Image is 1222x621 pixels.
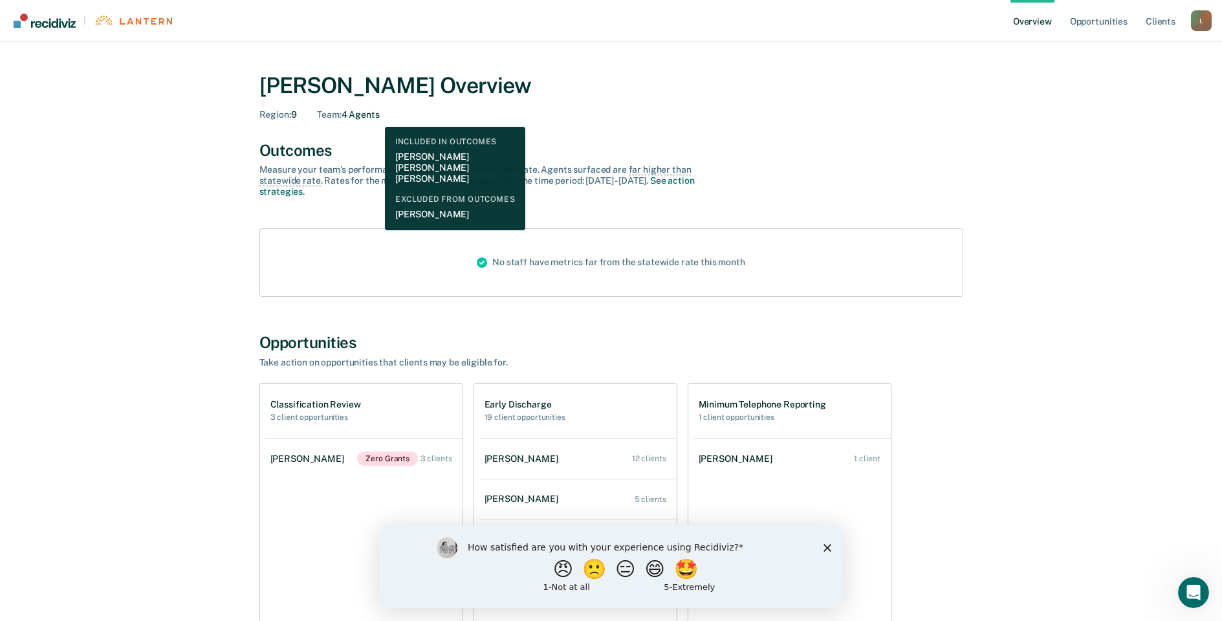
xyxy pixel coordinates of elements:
[259,333,963,352] div: Opportunities
[317,109,341,120] span: Team :
[632,454,666,463] div: 12 clients
[270,413,361,422] h2: 3 client opportunities
[94,16,172,25] img: Lantern
[259,357,712,368] div: Take action on opportunities that clients may be eligible for.
[1191,10,1212,31] div: L
[1178,577,1209,608] iframe: Intercom live chat
[380,525,843,608] iframe: Survey by Kim from Recidiviz
[699,413,826,422] h2: 1 client opportunities
[854,454,880,463] div: 1 client
[693,441,891,477] a: [PERSON_NAME] 1 client
[259,109,291,120] span: Region :
[485,453,563,464] div: [PERSON_NAME]
[699,399,826,410] h1: Minimum Telephone Reporting
[259,164,692,186] span: far higher than statewide rate
[259,164,712,197] div: Measure your team’s performance across other agent s in the state. Agent s surfaced are . Rates f...
[420,454,452,463] div: 3 clients
[357,452,418,466] span: Zero Grants
[76,15,94,26] span: |
[485,399,565,410] h1: Early Discharge
[479,521,677,558] a: [PERSON_NAME] 2 clients
[485,413,565,422] h2: 19 client opportunities
[270,453,349,464] div: [PERSON_NAME]
[479,481,677,517] a: [PERSON_NAME] 5 clients
[317,109,379,120] div: 4 Agents
[479,441,677,477] a: [PERSON_NAME] 12 clients
[259,175,695,197] a: See action strategies.
[265,439,463,479] a: [PERSON_NAME]Zero Grants 3 clients
[466,229,756,296] div: No staff have metrics far from the statewide rate this month
[14,14,76,28] img: Recidiviz
[699,453,778,464] div: [PERSON_NAME]
[635,495,666,504] div: 5 clients
[485,494,563,505] div: [PERSON_NAME]
[259,72,963,99] div: [PERSON_NAME] Overview
[259,141,963,160] div: Outcomes
[270,399,361,410] h1: Classification Review
[259,109,297,120] div: 9
[1191,10,1212,31] button: Profile dropdown button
